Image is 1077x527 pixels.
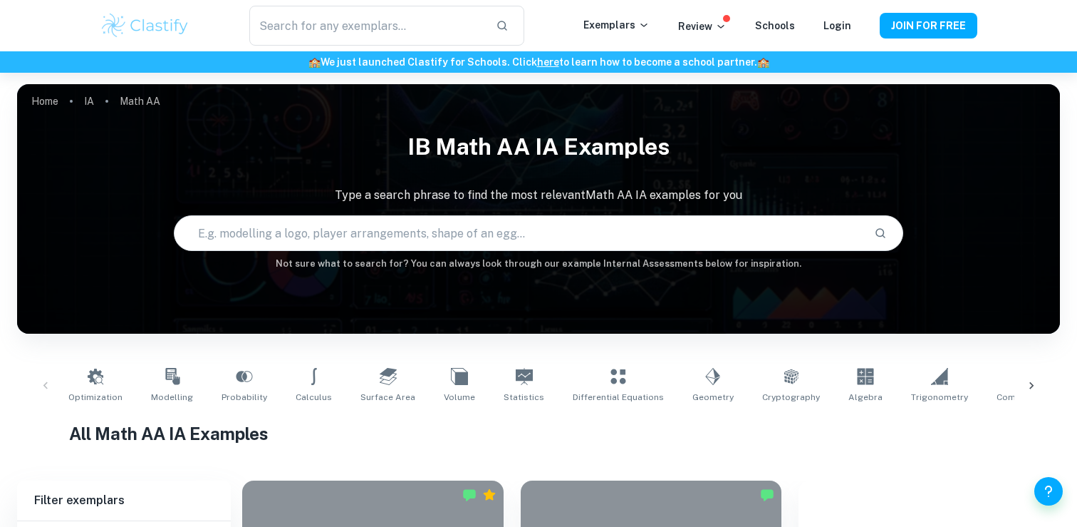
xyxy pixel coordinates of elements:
button: Search [868,221,893,245]
p: Math AA [120,93,160,109]
p: Exemplars [583,17,650,33]
span: Optimization [68,391,123,404]
input: Search for any exemplars... [249,6,484,46]
button: Help and Feedback [1034,477,1063,506]
a: Home [31,91,58,111]
h1: IB Math AA IA examples [17,124,1060,170]
p: Type a search phrase to find the most relevant Math AA IA examples for you [17,187,1060,204]
h1: All Math AA IA Examples [69,421,1008,446]
span: Surface Area [360,391,415,404]
h6: Filter exemplars [17,481,231,521]
span: 🏫 [757,56,769,68]
span: Geometry [692,391,734,404]
span: Trigonometry [911,391,968,404]
span: Modelling [151,391,193,404]
img: Marked [462,488,477,502]
div: Premium [482,488,496,502]
span: Statistics [504,391,544,404]
span: Algebra [848,391,883,404]
input: E.g. modelling a logo, player arrangements, shape of an egg... [175,213,863,253]
img: Marked [760,488,774,502]
p: Review [678,19,727,34]
a: Schools [755,20,795,31]
span: Differential Equations [573,391,664,404]
span: Probability [222,391,267,404]
a: Login [823,20,851,31]
span: Cryptography [762,391,820,404]
a: IA [84,91,94,111]
button: JOIN FOR FREE [880,13,977,39]
span: 🏫 [308,56,321,68]
span: Volume [444,391,475,404]
span: Complex Numbers [997,391,1075,404]
img: Clastify logo [100,11,190,40]
span: Calculus [296,391,332,404]
h6: We just launched Clastify for Schools. Click to learn how to become a school partner. [3,54,1074,70]
a: here [537,56,559,68]
h6: Not sure what to search for? You can always look through our example Internal Assessments below f... [17,257,1060,271]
